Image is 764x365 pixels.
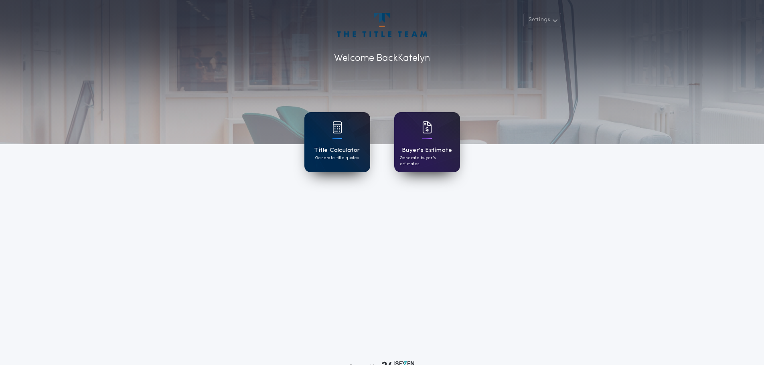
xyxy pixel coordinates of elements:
[400,155,454,167] p: Generate buyer's estimates
[394,112,460,172] a: card iconBuyer's EstimateGenerate buyer's estimates
[402,146,452,155] h1: Buyer's Estimate
[337,13,427,37] img: account-logo
[523,13,561,27] button: Settings
[304,112,370,172] a: card iconTitle CalculatorGenerate title quotes
[422,121,432,133] img: card icon
[314,146,360,155] h1: Title Calculator
[332,121,342,133] img: card icon
[315,155,359,161] p: Generate title quotes
[334,51,430,66] p: Welcome Back Katelyn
